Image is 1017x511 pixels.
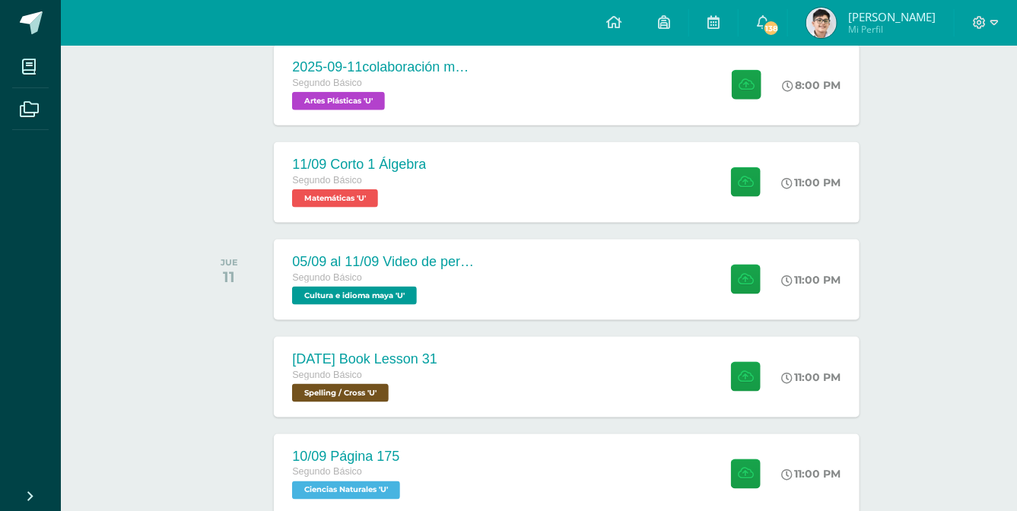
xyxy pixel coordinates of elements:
span: Mi Perfil [848,23,936,36]
div: 8:00 PM [783,78,841,92]
div: 11/09 Corto 1 Álgebra [292,157,426,173]
div: JUE [221,257,238,268]
span: [PERSON_NAME] [848,9,936,24]
span: Segundo Básico [292,175,362,186]
div: 10/09 Página 175 [292,449,404,465]
div: 11:00 PM [782,273,841,287]
div: 2025-09-11colaboración mural [DATE] [292,59,475,75]
span: Cultura e idioma maya 'U' [292,287,417,305]
span: Artes Plásticas 'U' [292,92,385,110]
div: 11:00 PM [782,370,841,384]
div: 11 [221,268,238,286]
span: Segundo Básico [292,272,362,283]
div: 11:00 PM [782,176,841,189]
span: Segundo Básico [292,370,362,380]
span: Segundo Básico [292,467,362,478]
span: Ciencias Naturales 'U' [292,481,400,500]
span: Spelling / Cross 'U' [292,384,389,402]
span: Matemáticas 'U' [292,189,378,208]
div: 11:00 PM [782,468,841,481]
span: 138 [763,20,780,36]
div: 05/09 al 11/09 Video de personaje destacado de [GEOGRAPHIC_DATA]. [292,254,475,270]
div: [DATE] Book Lesson 31 [292,351,437,367]
span: Segundo Básico [292,78,362,88]
img: fcbf696b4bc6144e60a12dd864b6fb31.png [806,8,837,38]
